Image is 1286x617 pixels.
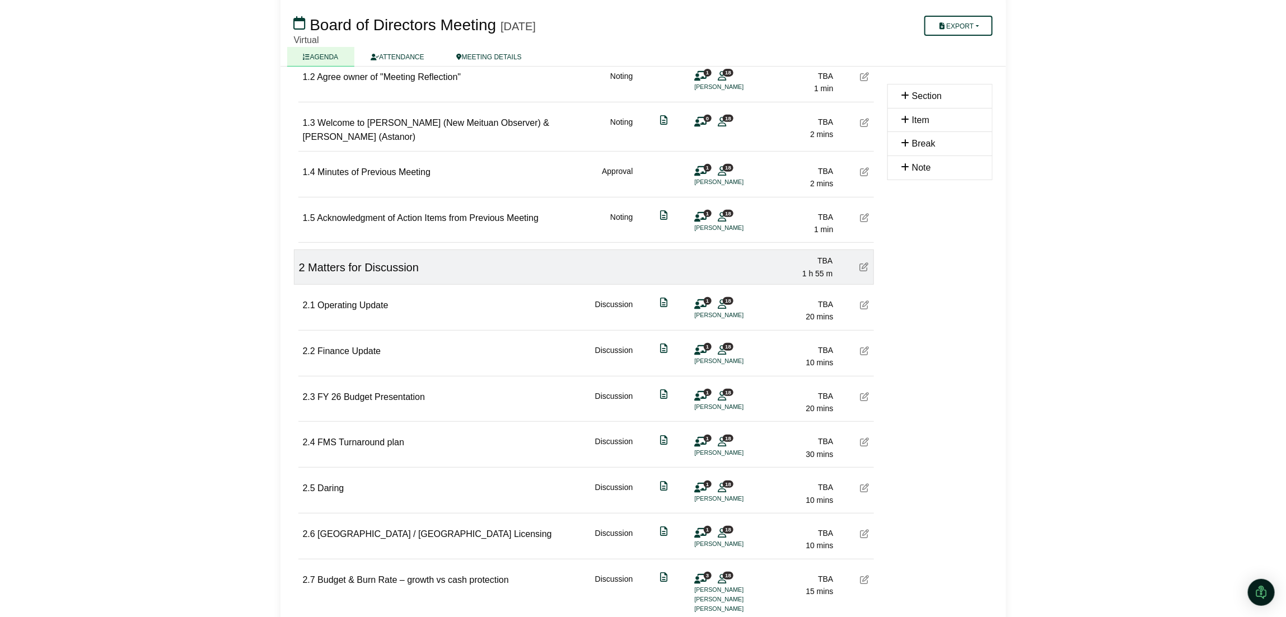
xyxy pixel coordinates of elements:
[755,165,834,177] div: TBA
[806,450,833,459] span: 30 mins
[755,481,834,493] div: TBA
[595,390,633,415] div: Discussion
[441,47,538,67] a: MEETING DETAILS
[723,481,733,488] span: 18
[317,167,431,177] span: Minutes of Previous Meeting
[595,298,633,323] div: Discussion
[1248,579,1275,606] div: Open Intercom Messenger
[317,213,539,223] span: Acknowledgment of Action Items from Previous Meeting
[810,130,833,139] span: 2 mins
[755,344,834,356] div: TBA
[802,269,833,278] span: 1 h 55 m
[303,118,550,142] span: Welcome to [PERSON_NAME] (New Meituan Observer) & [PERSON_NAME] (Astanor)
[695,356,779,366] li: [PERSON_NAME]
[723,297,733,304] span: 18
[704,210,712,217] span: 1
[704,115,712,122] span: 0
[704,297,712,304] span: 1
[912,91,942,101] span: Section
[704,389,712,396] span: 1
[303,346,315,356] span: 2.2
[912,163,931,172] span: Note
[755,255,833,267] div: TBA
[695,448,779,458] li: [PERSON_NAME]
[303,118,315,128] span: 1.3
[317,300,388,310] span: Operating Update
[695,310,779,320] li: [PERSON_NAME]
[806,541,833,550] span: 10 mins
[704,481,712,488] span: 1
[303,392,315,402] span: 2.3
[723,526,733,533] span: 18
[303,437,315,447] span: 2.4
[595,527,633,552] div: Discussion
[704,164,712,171] span: 1
[303,213,315,223] span: 1.5
[610,211,633,236] div: Noting
[814,84,833,93] span: 1 min
[755,390,834,402] div: TBA
[806,587,833,596] span: 15 mins
[814,225,833,234] span: 1 min
[308,261,419,274] span: Matters for Discussion
[755,435,834,448] div: TBA
[317,483,344,493] span: Daring
[806,496,833,505] span: 10 mins
[695,82,779,92] li: [PERSON_NAME]
[755,298,834,310] div: TBA
[310,16,496,34] span: Board of Directors Meeting
[602,165,633,190] div: Approval
[723,343,733,350] span: 18
[755,573,834,585] div: TBA
[755,116,834,128] div: TBA
[810,179,833,188] span: 2 mins
[723,164,733,171] span: 18
[723,115,733,122] span: 18
[610,116,633,144] div: Noting
[806,404,833,413] span: 20 mins
[704,69,712,76] span: 1
[704,526,712,533] span: 1
[912,115,929,125] span: Item
[695,539,779,549] li: [PERSON_NAME]
[303,167,315,177] span: 1.4
[912,139,936,148] span: Break
[303,529,315,539] span: 2.6
[704,435,712,442] span: 1
[695,402,779,412] li: [PERSON_NAME]
[755,527,834,539] div: TBA
[723,389,733,396] span: 18
[303,72,315,82] span: 1.2
[924,16,992,36] button: Export
[317,575,509,585] span: Budget & Burn Rate – growth vs cash protection
[610,70,633,95] div: Noting
[723,572,733,579] span: 18
[303,483,315,493] span: 2.5
[294,35,319,45] span: Virtual
[595,435,633,460] div: Discussion
[723,69,733,76] span: 18
[595,481,633,506] div: Discussion
[704,572,712,579] span: 3
[695,595,779,604] li: [PERSON_NAME]
[723,435,733,442] span: 18
[695,585,779,595] li: [PERSON_NAME]
[695,604,779,614] li: [PERSON_NAME]
[806,358,833,367] span: 10 mins
[595,573,633,614] div: Discussion
[695,177,779,187] li: [PERSON_NAME]
[755,70,834,82] div: TBA
[317,72,461,82] span: Agree owner of "Meeting Reflection"
[287,47,355,67] a: AGENDA
[317,346,381,356] span: Finance Update
[299,261,305,274] span: 2
[317,529,551,539] span: [GEOGRAPHIC_DATA] / [GEOGRAPHIC_DATA] Licensing
[317,392,425,402] span: FY 26 Budget Presentation
[595,344,633,369] div: Discussion
[303,575,315,585] span: 2.7
[723,210,733,217] span: 18
[806,312,833,321] span: 20 mins
[695,494,779,503] li: [PERSON_NAME]
[303,300,315,310] span: 2.1
[695,223,779,233] li: [PERSON_NAME]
